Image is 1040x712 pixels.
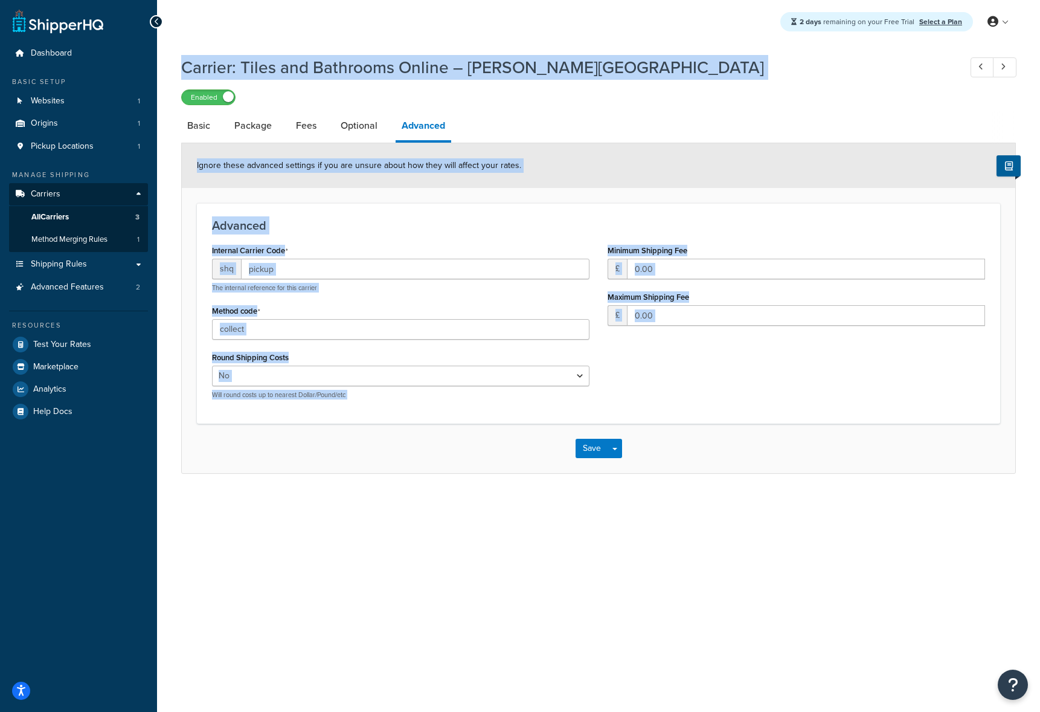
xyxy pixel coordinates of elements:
a: AllCarriers3 [9,206,148,228]
li: Pickup Locations [9,135,148,158]
label: Minimum Shipping Fee [608,246,687,255]
label: Internal Carrier Code [212,246,288,256]
a: Fees [290,111,323,140]
span: All Carriers [31,212,69,222]
span: £ [608,259,627,279]
a: Advanced [396,111,451,143]
a: Next Record [993,57,1016,77]
span: Marketplace [33,362,79,372]
span: Ignore these advanced settings if you are unsure about how they will affect your rates. [197,159,521,172]
a: Method Merging Rules1 [9,228,148,251]
label: Maximum Shipping Fee [608,293,689,302]
span: £ [608,305,627,326]
li: Websites [9,90,148,112]
a: Basic [181,111,216,140]
strong: 2 days [800,16,821,27]
div: Manage Shipping [9,170,148,180]
span: 1 [138,141,140,152]
a: Marketplace [9,356,148,378]
span: Method Merging Rules [31,235,108,245]
span: 3 [135,212,140,222]
span: Analytics [33,384,66,395]
a: Origins1 [9,112,148,135]
button: Show Help Docs [997,155,1021,176]
a: Carriers [9,183,148,206]
span: 2 [136,282,140,293]
a: Shipping Rules [9,253,148,276]
span: Carriers [31,189,60,199]
a: Analytics [9,378,148,400]
span: Test Your Rates [33,340,91,350]
li: Method Merging Rules [9,228,148,251]
span: 1 [137,235,140,245]
a: Select a Plan [919,16,962,27]
a: Optional [335,111,384,140]
span: shq [212,259,241,279]
p: The internal reference for this carrier [212,283,589,293]
label: Round Shipping Costs [212,353,289,362]
button: Open Resource Center [998,670,1028,700]
label: Method code [212,306,260,316]
h3: Advanced [212,219,985,232]
button: Save [576,439,608,458]
li: Origins [9,112,148,135]
a: Advanced Features2 [9,276,148,299]
span: Help Docs [33,407,72,417]
span: Websites [31,96,65,106]
span: Origins [31,118,58,129]
a: Test Your Rates [9,334,148,355]
p: Will round costs up to nearest Dollar/Pound/etc [212,390,589,400]
a: Pickup Locations1 [9,135,148,158]
a: Package [228,111,278,140]
span: Pickup Locations [31,141,94,152]
h1: Carrier: Tiles and Bathrooms Online – [PERSON_NAME][GEOGRAPHIC_DATA] [181,56,948,79]
a: Dashboard [9,42,148,65]
span: Shipping Rules [31,259,87,270]
div: Basic Setup [9,77,148,87]
span: remaining on your Free Trial [800,16,916,27]
a: Help Docs [9,401,148,422]
div: Resources [9,320,148,331]
li: Carriers [9,183,148,252]
span: 1 [138,96,140,106]
span: Advanced Features [31,282,104,293]
span: 1 [138,118,140,129]
a: Websites1 [9,90,148,112]
li: Advanced Features [9,276,148,299]
label: Enabled [182,90,235,105]
span: Dashboard [31,48,72,59]
a: Previous Record [971,57,994,77]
